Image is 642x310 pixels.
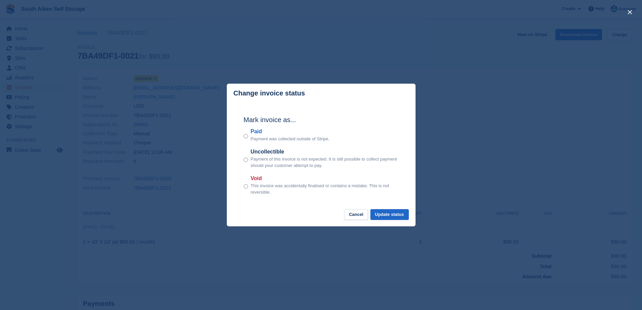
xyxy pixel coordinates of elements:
label: Uncollectible [251,148,399,156]
p: Payment of this invoice is not expected. It is still possible to collect payment should your cust... [251,156,399,169]
p: This invoice was accidentally finalised or contains a mistake. This is not reversible. [251,182,399,196]
button: Update status [370,209,409,220]
label: Void [251,174,399,182]
button: close [624,7,635,18]
h2: Mark invoice as... [244,115,399,125]
p: Payment was collected outside of Stripe. [251,136,330,142]
button: Cancel [344,209,368,220]
p: Change invoice status [234,89,305,97]
label: Paid [251,128,330,136]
